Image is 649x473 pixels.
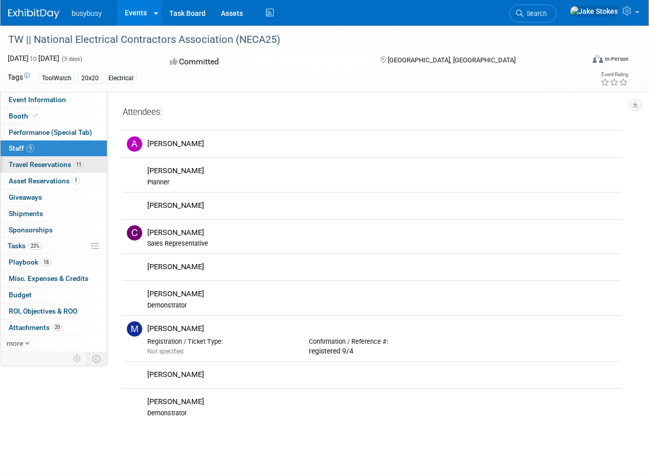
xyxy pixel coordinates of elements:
a: Sponsorships [1,222,107,238]
a: Shipments [1,206,107,222]
img: A.jpg [127,136,142,152]
a: more [1,336,107,351]
a: Booth [1,108,107,124]
span: busybusy [72,9,102,17]
span: Search [523,10,547,17]
span: Attachments [9,323,62,332]
a: Giveaways [1,190,107,205]
div: Demonstrator [147,409,617,417]
div: [PERSON_NAME] [147,139,617,149]
a: Attachments20 [1,320,107,336]
span: Budget [9,291,32,299]
img: ExhibitDay [8,9,59,19]
span: Asset Reservations [9,177,80,185]
a: Travel Reservations11 [1,157,107,173]
span: 18 [41,258,51,266]
span: [DATE] [DATE] [8,54,59,62]
div: [PERSON_NAME] [147,289,617,299]
div: TW || National Electrical Contractors Association (NECA25) [5,31,575,49]
div: 20x20 [78,73,102,84]
div: Demonstrator [147,301,617,310]
td: Tags [8,72,30,84]
span: 11 [74,161,84,169]
i: Booth reservation complete [33,113,38,119]
span: Booth [9,112,40,120]
td: Toggle Event Tabs [86,352,107,365]
span: 9 [27,145,34,152]
div: [PERSON_NAME] [147,370,617,380]
a: ROI, Objectives & ROO [1,303,107,319]
div: In-Person [605,55,629,63]
div: Committed [167,53,364,71]
div: Registration / Ticket Type: [147,338,294,346]
a: Playbook18 [1,254,107,270]
span: Travel Reservations [9,160,84,169]
span: 23% [28,242,42,250]
span: 1 [72,177,80,184]
a: Asset Reservations1 [1,173,107,189]
span: more [7,339,23,347]
a: Staff9 [1,140,107,156]
span: 20 [52,323,62,331]
div: [PERSON_NAME] [147,324,617,334]
span: Not specified [147,348,184,355]
div: [PERSON_NAME] [147,201,617,210]
div: Event Format [538,53,629,68]
img: M.jpg [127,321,142,337]
a: Performance (Special Tab) [1,125,107,140]
span: Misc. Expenses & Credits [9,274,88,282]
span: Playbook [9,258,51,266]
span: Giveaways [9,193,42,201]
div: Sales Representative [147,240,617,248]
span: Tasks [8,242,42,250]
span: Performance (Special Tab) [9,128,92,136]
span: [GEOGRAPHIC_DATA], [GEOGRAPHIC_DATA] [388,56,516,64]
span: ROI, Objectives & ROO [9,307,77,315]
span: Event Information [9,96,66,104]
img: C.jpg [127,225,142,241]
div: ToolWatch [39,73,75,84]
div: [PERSON_NAME] [147,166,617,176]
a: Event Information [1,92,107,108]
span: (3 days) [61,56,82,62]
span: Shipments [9,209,43,218]
div: Confirmation / Reference #: [309,338,455,346]
div: [PERSON_NAME] [147,228,617,238]
span: to [29,54,38,62]
img: Format-Inperson.png [593,55,603,63]
div: Event Rating [600,72,628,77]
div: [PERSON_NAME] [147,262,617,272]
span: Sponsorships [9,226,53,234]
a: Misc. Expenses & Credits [1,271,107,287]
a: Search [509,5,556,22]
div: registered 9/4 [309,347,455,356]
a: Tasks23% [1,238,107,254]
div: Electrical [105,73,137,84]
td: Personalize Event Tab Strip [69,352,86,365]
span: Staff [9,144,34,152]
div: [PERSON_NAME] [147,397,617,407]
div: Attendees: [123,106,621,120]
div: Planner [147,178,617,186]
img: Jake Stokes [570,6,618,17]
a: Budget [1,287,107,303]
